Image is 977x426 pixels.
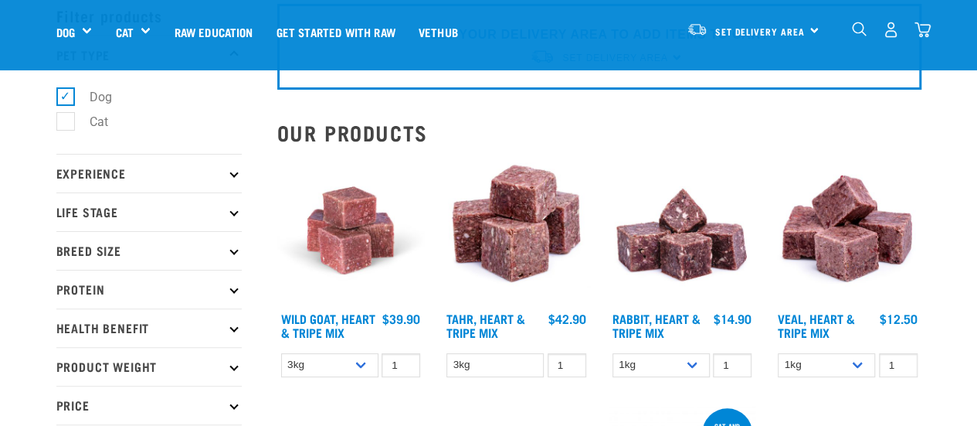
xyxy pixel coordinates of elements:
[914,22,931,38] img: home-icon@2x.png
[265,1,407,63] a: Get started with Raw
[548,353,586,377] input: 1
[281,315,375,336] a: Wild Goat, Heart & Tripe Mix
[56,308,242,347] p: Health Benefit
[56,23,75,41] a: Dog
[883,22,899,38] img: user.png
[162,1,264,63] a: Raw Education
[609,157,756,305] img: 1175 Rabbit Heart Tripe Mix 01
[774,157,921,305] img: Cubes
[277,157,425,305] img: Goat Heart Tripe 8451
[612,315,701,336] a: Rabbit, Heart & Tripe Mix
[548,312,586,325] div: $42.90
[56,347,242,386] p: Product Weight
[65,112,114,131] label: Cat
[852,22,867,36] img: home-icon-1@2x.png
[778,315,855,336] a: Veal, Heart & Tripe Mix
[115,23,133,41] a: Cat
[56,386,242,424] p: Price
[714,312,751,325] div: $14.90
[382,353,420,377] input: 1
[56,270,242,308] p: Protein
[65,87,118,107] label: Dog
[56,193,242,231] p: Life Stage
[715,29,805,34] span: Set Delivery Area
[407,1,470,63] a: Vethub
[879,353,918,377] input: 1
[713,353,751,377] input: 1
[277,121,921,145] h2: Our Products
[687,22,707,36] img: van-moving.png
[443,157,590,305] img: Tahr Heart Tripe Mix 01
[56,231,242,270] p: Breed Size
[880,312,918,325] div: $12.50
[446,315,525,336] a: Tahr, Heart & Tripe Mix
[382,312,420,325] div: $39.90
[56,154,242,193] p: Experience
